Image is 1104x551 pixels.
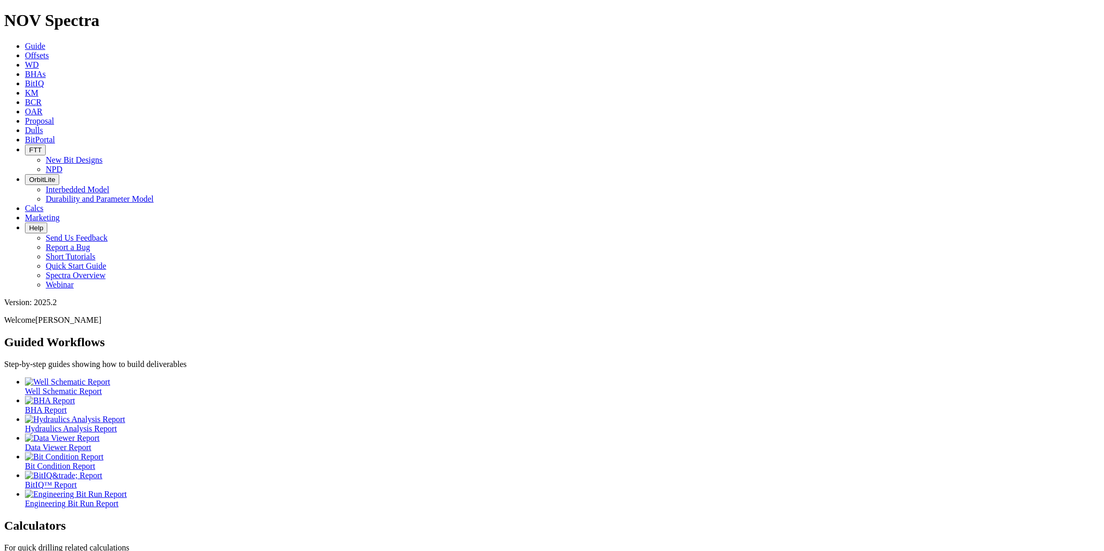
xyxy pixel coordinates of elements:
a: Bit Condition Report Bit Condition Report [25,452,1100,470]
a: Engineering Bit Run Report Engineering Bit Run Report [25,490,1100,508]
a: BCR [25,98,42,107]
a: BitPortal [25,135,55,144]
span: [PERSON_NAME] [35,316,101,324]
img: BitIQ&trade; Report [25,471,102,480]
span: FTT [29,146,42,154]
a: Spectra Overview [46,271,106,280]
img: Well Schematic Report [25,377,110,387]
a: BHAs [25,70,46,78]
a: WD [25,60,39,69]
a: New Bit Designs [46,155,102,164]
a: Dulls [25,126,43,135]
h1: NOV Spectra [4,11,1100,30]
a: Quick Start Guide [46,261,106,270]
a: Webinar [46,280,74,289]
a: Offsets [25,51,49,60]
a: Proposal [25,116,54,125]
a: Data Viewer Report Data Viewer Report [25,434,1100,452]
a: Interbedded Model [46,185,109,194]
span: Well Schematic Report [25,387,102,396]
button: OrbitLite [25,174,59,185]
p: Welcome [4,316,1100,325]
a: KM [25,88,38,97]
a: BHA Report BHA Report [25,396,1100,414]
a: Guide [25,42,45,50]
button: FTT [25,145,46,155]
a: Hydraulics Analysis Report Hydraulics Analysis Report [25,415,1100,433]
a: Short Tutorials [46,252,96,261]
span: Help [29,224,43,232]
img: Bit Condition Report [25,452,103,462]
p: Step-by-step guides showing how to build deliverables [4,360,1100,369]
span: Hydraulics Analysis Report [25,424,117,433]
a: Durability and Parameter Model [46,194,154,203]
a: OAR [25,107,43,116]
a: BitIQ [25,79,44,88]
span: Bit Condition Report [25,462,95,470]
img: Hydraulics Analysis Report [25,415,125,424]
span: Data Viewer Report [25,443,91,452]
a: BitIQ&trade; Report BitIQ™ Report [25,471,1100,489]
span: BitIQ™ Report [25,480,77,489]
a: Marketing [25,213,60,222]
img: Data Viewer Report [25,434,100,443]
img: BHA Report [25,396,75,405]
span: OrbitLite [29,176,55,183]
span: BHA Report [25,405,67,414]
button: Help [25,222,47,233]
h2: Calculators [4,519,1100,533]
img: Engineering Bit Run Report [25,490,127,499]
div: Version: 2025.2 [4,298,1100,307]
span: Engineering Bit Run Report [25,499,119,508]
h2: Guided Workflows [4,335,1100,349]
a: Calcs [25,204,44,213]
a: Well Schematic Report Well Schematic Report [25,377,1100,396]
a: Report a Bug [46,243,90,252]
a: Send Us Feedback [46,233,108,242]
a: NPD [46,165,62,174]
